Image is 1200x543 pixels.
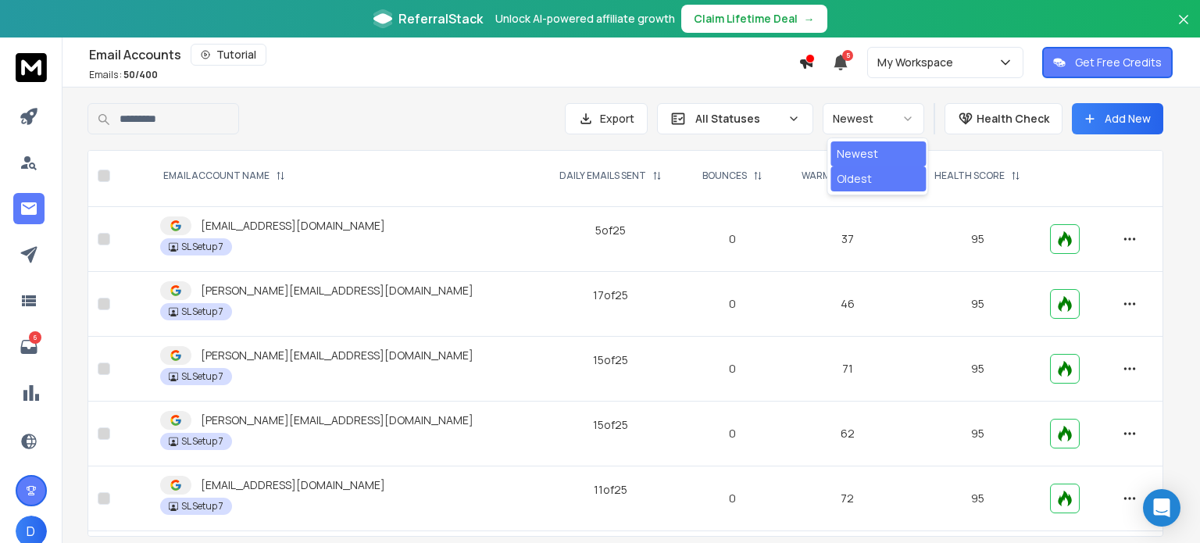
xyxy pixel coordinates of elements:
td: 95 [914,337,1041,402]
p: Unlock AI-powered affiliate growth [495,11,675,27]
td: 72 [781,466,914,531]
p: [PERSON_NAME][EMAIL_ADDRESS][DOMAIN_NAME] [201,413,473,428]
p: WARMUP EMAILS [802,170,877,182]
p: SL Setup 7 [181,241,223,253]
button: Close banner [1173,9,1194,47]
button: Newest [823,103,924,134]
td: 62 [781,402,914,466]
button: Export [565,103,648,134]
span: → [804,11,815,27]
div: 15 of 25 [593,417,628,433]
p: 0 [693,426,772,441]
td: 37 [781,207,914,272]
div: EMAIL ACCOUNT NAME [163,170,285,182]
span: 5 [842,50,853,61]
td: 46 [781,272,914,337]
div: 15 of 25 [593,352,628,368]
p: SL Setup 7 [181,500,223,513]
p: 6 [29,331,41,344]
p: 0 [693,296,772,312]
p: DAILY EMAILS SENT [559,170,646,182]
p: [PERSON_NAME][EMAIL_ADDRESS][DOMAIN_NAME] [201,283,473,298]
button: Tutorial [191,44,266,66]
td: 95 [914,272,1041,337]
div: 17 of 25 [593,288,628,303]
div: Newest [837,146,878,162]
p: SL Setup 7 [181,370,223,383]
td: 95 [914,466,1041,531]
p: Health Check [977,111,1049,127]
td: 95 [914,402,1041,466]
p: BOUNCES [702,170,747,182]
button: Add New [1072,103,1163,134]
p: [EMAIL_ADDRESS][DOMAIN_NAME] [201,477,385,493]
td: 71 [781,337,914,402]
p: 0 [693,231,772,247]
div: 5 of 25 [595,223,626,238]
p: SL Setup 7 [181,435,223,448]
span: 50 / 400 [123,68,158,81]
p: All Statuses [695,111,781,127]
p: My Workspace [877,55,959,70]
div: 11 of 25 [594,482,627,498]
p: [PERSON_NAME][EMAIL_ADDRESS][DOMAIN_NAME] [201,348,473,363]
p: 0 [693,361,772,377]
p: [EMAIL_ADDRESS][DOMAIN_NAME] [201,218,385,234]
div: Open Intercom Messenger [1143,489,1180,527]
td: 95 [914,207,1041,272]
p: SL Setup 7 [181,305,223,318]
div: Oldest [837,171,872,187]
p: HEALTH SCORE [934,170,1005,182]
span: ReferralStack [398,9,483,28]
button: Claim Lifetime Deal [681,5,827,33]
div: Email Accounts [89,44,798,66]
p: 0 [693,491,772,506]
p: Get Free Credits [1075,55,1162,70]
p: Emails : [89,69,158,81]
